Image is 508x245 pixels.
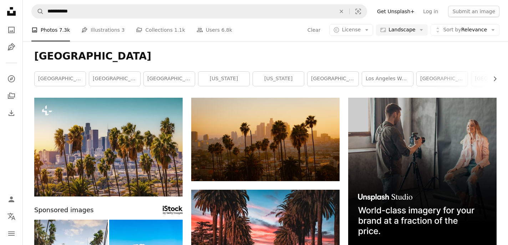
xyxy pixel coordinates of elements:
[89,72,140,86] a: [GEOGRAPHIC_DATA]
[31,4,367,19] form: Find visuals sitewide
[174,26,185,34] span: 1.1k
[431,24,499,36] button: Sort byRelevance
[34,50,497,63] h1: [GEOGRAPHIC_DATA]
[307,24,321,36] button: Clear
[191,236,340,242] a: people sitting on chairs near palm trees during night time
[4,72,19,86] a: Explore
[376,24,428,36] button: Landscape
[191,98,340,181] img: green palm tree and city view
[34,98,183,196] img: A view of downtown Los Angeles California with palm trees in the foreground
[350,5,367,18] button: Visual search
[34,144,183,150] a: A view of downtown Los Angeles California with palm trees in the foreground
[373,6,419,17] a: Get Unsplash+
[4,23,19,37] a: Photos
[136,19,185,41] a: Collections 1.1k
[334,5,349,18] button: Clear
[417,72,468,86] a: [GEOGRAPHIC_DATA][US_STATE]
[362,72,413,86] a: los angeles wallpaper
[443,26,487,34] span: Relevance
[342,27,361,32] span: License
[197,19,232,41] a: Users 6.8k
[308,72,359,86] a: [GEOGRAPHIC_DATA] night
[35,72,86,86] a: [GEOGRAPHIC_DATA] skyline
[144,72,195,86] a: [GEOGRAPHIC_DATA]
[4,106,19,120] a: Download History
[253,72,304,86] a: [US_STATE]
[4,40,19,54] a: Illustrations
[4,226,19,241] button: Menu
[4,209,19,224] button: Language
[4,89,19,103] a: Collections
[198,72,249,86] a: [US_STATE]
[4,192,19,206] a: Log in / Sign up
[329,24,373,36] button: License
[419,6,442,17] a: Log in
[448,6,499,17] button: Submit an image
[488,72,497,86] button: scroll list to the right
[443,27,461,32] span: Sort by
[32,5,44,18] button: Search Unsplash
[191,136,340,142] a: green palm tree and city view
[34,205,93,215] span: Sponsored images
[122,26,125,34] span: 3
[81,19,125,41] a: Illustrations 3
[222,26,232,34] span: 6.8k
[388,26,415,34] span: Landscape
